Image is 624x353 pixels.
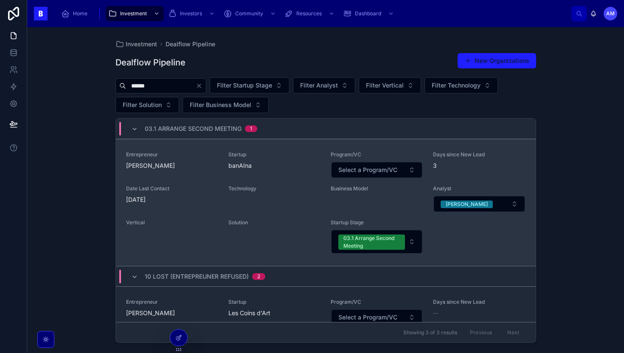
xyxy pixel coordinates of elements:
button: Unselect ADRIAN [441,200,493,208]
span: Select a Program/VC [338,166,397,174]
span: banAIna [228,161,320,170]
div: scrollable content [54,4,571,23]
h1: Dealflow Pipeline [115,56,186,68]
div: 03.1 Arrange Second Meeting [343,234,400,250]
span: Solution [228,219,320,226]
button: Select Button [359,77,421,93]
span: 10 Lost (Entrepreuner Refused) [145,272,249,281]
div: 2 [257,273,260,280]
span: Select a Program/VC [338,313,397,322]
span: Les Coins d'Art [228,309,320,317]
span: Program/VC [331,151,423,158]
span: Filter Analyst [300,81,338,90]
span: Startup [228,151,320,158]
span: Program/VC [331,299,423,305]
a: Investment [106,6,164,21]
span: Home [73,10,87,17]
button: Select Button [115,97,179,113]
span: Days since New Lead [433,299,525,305]
span: Investment [120,10,147,17]
span: Filter Business Model [190,101,251,109]
span: Investors [180,10,202,17]
button: Select Button [183,97,269,113]
button: Select Button [331,162,422,178]
a: Entrepreneur[PERSON_NAME]StartupbanAInaProgram/VCSelect ButtonDays since New Lead3Date Last Conta... [116,139,536,266]
button: Select Button [293,77,355,93]
span: Technology [228,185,320,192]
span: Entrepreneur [126,151,218,158]
span: Dashboard [355,10,381,17]
span: [PERSON_NAME] [126,309,218,317]
a: Dealflow Pipeline [166,40,215,48]
span: Investment [126,40,157,48]
p: [DATE] [126,195,146,204]
a: Resources [282,6,339,21]
span: Date Last Contact [126,185,218,192]
button: Select Button [424,77,498,93]
span: Filter Vertical [366,81,404,90]
span: Days since New Lead [433,151,525,158]
button: Select Button [433,196,525,212]
span: Showing 3 of 3 results [403,329,457,336]
button: Select Button [331,309,422,325]
span: Startup Stage [331,219,423,226]
button: Select Button [210,77,290,93]
span: Analyst [433,185,525,192]
button: New Organizations [458,53,536,68]
span: [PERSON_NAME] [126,161,218,170]
span: Resources [296,10,322,17]
div: 1 [250,125,252,132]
span: 03.1 Arrange Second Meeting [145,124,242,133]
div: [PERSON_NAME] [446,201,488,208]
a: Investment [115,40,157,48]
a: Investors [166,6,219,21]
button: Select Button [331,230,422,254]
button: Clear [196,82,206,89]
span: Filter Startup Stage [217,81,272,90]
img: App logo [34,7,48,20]
a: Dashboard [340,6,398,21]
span: Filter Solution [123,101,162,109]
span: AM [606,10,615,17]
span: Startup [228,299,320,305]
span: Vertical [126,219,218,226]
span: Entrepreneur [126,299,218,305]
span: Community [235,10,263,17]
span: -- [433,309,438,317]
span: 3 [433,161,525,170]
a: Home [59,6,93,21]
span: Business Model [331,185,423,192]
span: Filter Technology [432,81,481,90]
a: Community [221,6,280,21]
